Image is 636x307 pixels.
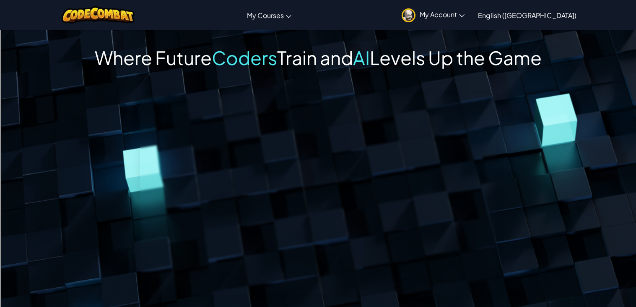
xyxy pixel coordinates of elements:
span: My Courses [247,11,284,20]
span: My Account [420,10,465,19]
div: Delete [3,26,633,34]
div: Options [3,34,633,41]
div: Sort A > Z [3,3,633,11]
div: Sort New > Old [3,11,633,18]
div: Rename [3,49,633,56]
span: English ([GEOGRAPHIC_DATA]) [478,11,576,20]
div: Move To ... [3,18,633,26]
div: Sign out [3,41,633,49]
a: My Account [397,2,469,28]
div: Move To ... [3,56,633,64]
img: CodeCombat logo [62,6,135,24]
img: avatar [402,8,415,22]
a: My Courses [243,4,296,26]
a: English ([GEOGRAPHIC_DATA]) [474,4,581,26]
